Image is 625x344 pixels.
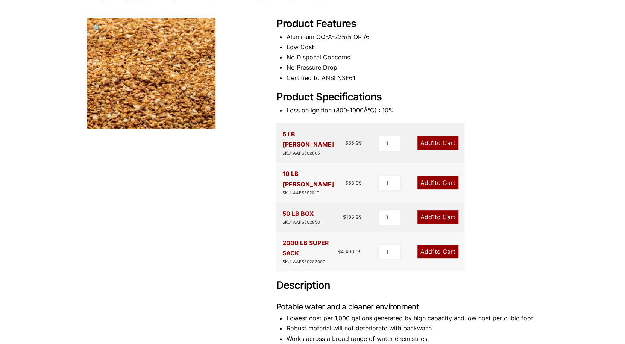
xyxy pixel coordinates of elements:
bdi: 135.99 [343,214,362,220]
div: SKU: AAFS502810 [282,189,345,197]
li: Loss on ignition (300-1000Â°C) : 10% [286,105,538,115]
span: $ [338,249,341,255]
div: 5 LB [PERSON_NAME] [282,129,345,157]
a: View full-screen image gallery [87,18,108,38]
div: SKU: AAFS50282000 [282,258,338,265]
span: $ [345,180,348,186]
a: Add1to Cart [417,245,458,258]
bdi: 63.99 [345,180,362,186]
div: SKU: AAFS502805 [282,150,345,157]
span: 🔍 [93,24,102,32]
li: No Disposal Concerns [286,52,538,62]
h3: Potable water and a cleaner environment. [276,302,538,312]
li: No Pressure Drop [286,62,538,73]
a: Add1to Cart [417,210,458,224]
a: Add1to Cart [417,136,458,150]
span: $ [345,140,348,146]
h2: Description [276,279,538,292]
img: Activated Alumina AAFS50 28x48 [87,18,215,129]
span: 1 [432,248,435,255]
li: Aluminum QQ-A-225/5 OR /6 [286,32,538,42]
span: 1 [432,139,435,147]
li: Low Cost [286,42,538,52]
div: SKU: AAFS502850 [282,219,320,226]
span: $ [343,214,346,220]
div: 50 LB BOX [282,209,320,226]
h2: Product Specifications [276,91,538,103]
li: Robust material will not deteriorate with backwash. [286,323,538,333]
li: Certified to ANSI NSF61 [286,73,538,83]
h2: Product Features [276,18,538,30]
div: 10 LB [PERSON_NAME] [282,169,345,196]
div: 2000 LB SUPER SACK [282,238,338,265]
li: Works across a broad range of water chemistries. [286,334,538,344]
bdi: 4,400.99 [338,249,362,255]
span: 1 [432,179,435,186]
a: Add1to Cart [417,176,458,189]
bdi: 35.99 [345,140,362,146]
span: 1 [432,213,435,221]
li: Lowest cost per 1,000 gallons generated by high capacity and low cost per cubic foot. [286,313,538,323]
